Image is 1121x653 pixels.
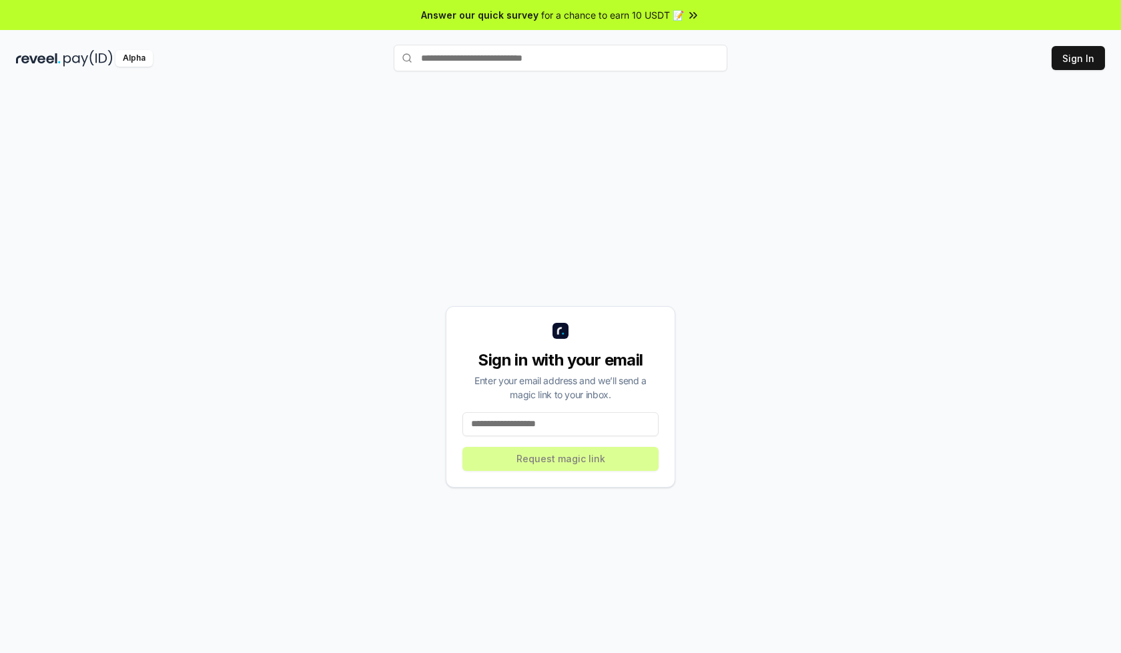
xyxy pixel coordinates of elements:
[16,50,61,67] img: reveel_dark
[115,50,153,67] div: Alpha
[462,374,659,402] div: Enter your email address and we’ll send a magic link to your inbox.
[552,323,569,339] img: logo_small
[541,8,684,22] span: for a chance to earn 10 USDT 📝
[1052,46,1105,70] button: Sign In
[421,8,538,22] span: Answer our quick survey
[63,50,113,67] img: pay_id
[462,350,659,371] div: Sign in with your email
